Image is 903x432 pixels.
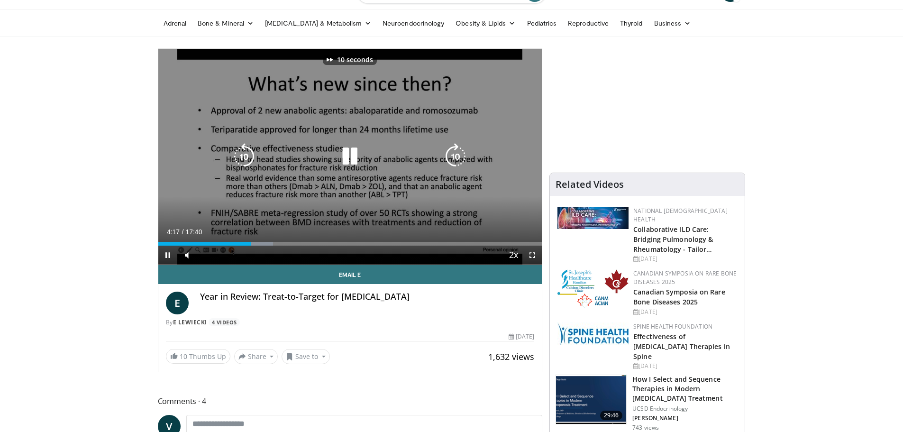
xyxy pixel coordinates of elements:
[632,414,739,422] p: [PERSON_NAME]
[158,395,543,407] span: Comments 4
[377,14,450,33] a: Neuroendocrinology
[259,14,377,33] a: [MEDICAL_DATA] & Metabolism
[633,269,737,286] a: Canadian Symposia on Rare Bone Diseases 2025
[166,318,535,327] div: By
[632,424,659,432] p: 743 views
[556,375,626,424] img: 0d7a23c8-353e-4f63-98b1-aed17b9130a7.png.150x105_q85_crop-smart_upscale.png
[192,14,259,33] a: Bone & Mineral
[633,332,730,361] a: Effectiveness of [MEDICAL_DATA] Therapies in Spine
[556,179,624,190] h4: Related Videos
[158,265,542,284] a: Email E
[557,269,629,308] img: 59b7dea3-8883-45d6-a110-d30c6cb0f321.png.150x105_q85_autocrop_double_scale_upscale_version-0.2.png
[234,349,278,364] button: Share
[166,292,189,314] a: E
[209,318,240,326] a: 4 Videos
[158,242,542,246] div: Progress Bar
[614,14,648,33] a: Thyroid
[200,292,535,302] h4: Year in Review: Treat-to-Target for [MEDICAL_DATA]
[282,349,330,364] button: Save to
[521,14,563,33] a: Pediatrics
[633,287,725,306] a: Canadian Symposia on Rare Bone Diseases 2025
[632,375,739,403] h3: How I Select and Sequence Therapies in Modern [MEDICAL_DATA] Treatment
[182,228,184,236] span: /
[337,56,373,63] p: 10 seconds
[562,14,614,33] a: Reproductive
[166,349,230,364] a: 10 Thumbs Up
[633,255,737,263] div: [DATE]
[177,246,196,265] button: Mute
[488,351,534,362] span: 1,632 views
[557,322,629,345] img: 57d53db2-a1b3-4664-83ec-6a5e32e5a601.png.150x105_q85_autocrop_double_scale_upscale_version-0.2.jpg
[633,322,712,331] a: Spine Health Foundation
[180,352,187,361] span: 10
[504,246,523,265] button: Playback Rate
[509,332,534,341] div: [DATE]
[632,405,739,413] p: UCSD Endocrinology
[633,225,713,254] a: Collaborative ILD Care: Bridging Pulmonology & Rheumatology - Tailor…
[173,318,207,326] a: E Lewiecki
[158,49,542,265] video-js: Video Player
[158,14,192,33] a: Adrenal
[600,411,623,420] span: 29:46
[633,362,737,370] div: [DATE]
[158,246,177,265] button: Pause
[167,228,180,236] span: 4:17
[576,48,719,167] iframe: Advertisement
[557,207,629,229] img: 7e341e47-e122-4d5e-9c74-d0a8aaff5d49.jpg.150x105_q85_autocrop_double_scale_upscale_version-0.2.jpg
[648,14,697,33] a: Business
[633,207,728,223] a: National [DEMOGRAPHIC_DATA] Health
[450,14,521,33] a: Obesity & Lipids
[556,375,739,432] a: 29:46 How I Select and Sequence Therapies in Modern [MEDICAL_DATA] Treatment UCSD Endocrinology [...
[523,246,542,265] button: Fullscreen
[633,308,737,316] div: [DATE]
[185,228,202,236] span: 17:40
